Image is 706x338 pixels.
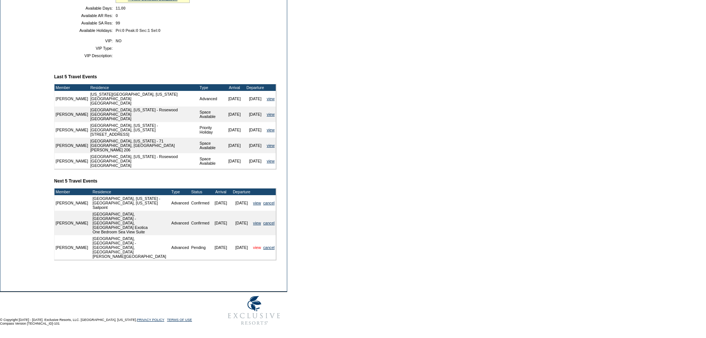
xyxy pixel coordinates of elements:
span: 11.00 [116,6,126,10]
a: view [253,245,261,250]
td: [GEOGRAPHIC_DATA], [US_STATE] - 71 [GEOGRAPHIC_DATA], [GEOGRAPHIC_DATA] [PERSON_NAME] 206 [89,138,199,153]
a: cancel [263,221,275,225]
td: Space Available [199,106,224,122]
td: [DATE] [211,235,231,260]
a: view [267,112,275,117]
td: Departure [245,84,266,91]
td: VIP Description: [57,53,113,58]
a: view [267,159,275,163]
td: Advanced [170,211,190,235]
td: VIP Type: [57,46,113,50]
td: Confirmed [190,195,211,211]
td: [DATE] [224,153,245,169]
td: [DATE] [224,122,245,138]
a: cancel [263,245,275,250]
a: view [267,143,275,148]
span: NO [116,39,122,43]
td: [PERSON_NAME] [54,138,89,153]
b: Last 5 Travel Events [54,74,97,79]
td: [GEOGRAPHIC_DATA], [US_STATE] - [GEOGRAPHIC_DATA], [US_STATE] [STREET_ADDRESS] [89,122,199,138]
td: Priority Holiday [199,122,224,138]
td: Advanced [170,195,190,211]
td: Arrival [211,188,231,195]
td: [US_STATE][GEOGRAPHIC_DATA], [US_STATE][GEOGRAPHIC_DATA] [GEOGRAPHIC_DATA] [89,91,199,106]
a: PRIVACY POLICY [137,318,164,322]
td: Member [54,188,89,195]
td: Confirmed [190,211,211,235]
td: Residence [92,188,170,195]
td: Available SA Res: [57,21,113,25]
td: Member [54,84,89,91]
td: [DATE] [231,211,252,235]
td: Type [199,84,224,91]
td: [DATE] [245,106,266,122]
a: TERMS OF USE [167,318,192,322]
td: [GEOGRAPHIC_DATA], [US_STATE] - [GEOGRAPHIC_DATA], [US_STATE] Sailpoint [92,195,170,211]
span: 0 [116,13,118,18]
td: [PERSON_NAME] [54,122,89,138]
img: Exclusive Resorts [221,292,287,329]
td: [PERSON_NAME] [54,211,89,235]
span: 99 [116,21,120,25]
td: [PERSON_NAME] [54,91,89,106]
td: [GEOGRAPHIC_DATA], [US_STATE] - Rosewood [GEOGRAPHIC_DATA] [GEOGRAPHIC_DATA] [89,106,199,122]
td: [PERSON_NAME] [54,195,89,211]
td: Pending [190,235,211,260]
td: Residence [89,84,199,91]
td: [DATE] [245,91,266,106]
td: [PERSON_NAME] [54,235,89,260]
td: [DATE] [224,91,245,106]
td: [GEOGRAPHIC_DATA], [GEOGRAPHIC_DATA] - [GEOGRAPHIC_DATA], [GEOGRAPHIC_DATA] Exotica One Bedroom S... [92,211,170,235]
td: [DATE] [211,211,231,235]
td: [DATE] [245,122,266,138]
b: Next 5 Travel Events [54,178,97,184]
td: VIP: [57,39,113,43]
td: Advanced [170,235,190,260]
td: [GEOGRAPHIC_DATA], [GEOGRAPHIC_DATA] - [GEOGRAPHIC_DATA], [GEOGRAPHIC_DATA] [PERSON_NAME][GEOGRAP... [92,235,170,260]
td: Available AR Res: [57,13,113,18]
td: Arrival [224,84,245,91]
td: Status [190,188,211,195]
td: [PERSON_NAME] [54,153,89,169]
td: Space Available [199,153,224,169]
td: Advanced [199,91,224,106]
td: [DATE] [224,138,245,153]
td: Space Available [199,138,224,153]
td: [DATE] [211,195,231,211]
td: Type [170,188,190,195]
td: [DATE] [245,153,266,169]
span: Pri:0 Peak:0 Sec:1 Sel:0 [116,28,160,33]
a: cancel [263,201,275,205]
td: [GEOGRAPHIC_DATA], [US_STATE] - Rosewood [GEOGRAPHIC_DATA] [GEOGRAPHIC_DATA] [89,153,199,169]
td: [DATE] [231,195,252,211]
a: view [267,128,275,132]
a: view [267,96,275,101]
td: Available Holidays: [57,28,113,33]
a: view [253,221,261,225]
td: [PERSON_NAME] [54,106,89,122]
a: view [253,201,261,205]
td: [DATE] [245,138,266,153]
td: [DATE] [224,106,245,122]
td: Available Days: [57,6,113,10]
td: [DATE] [231,235,252,260]
td: Departure [231,188,252,195]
